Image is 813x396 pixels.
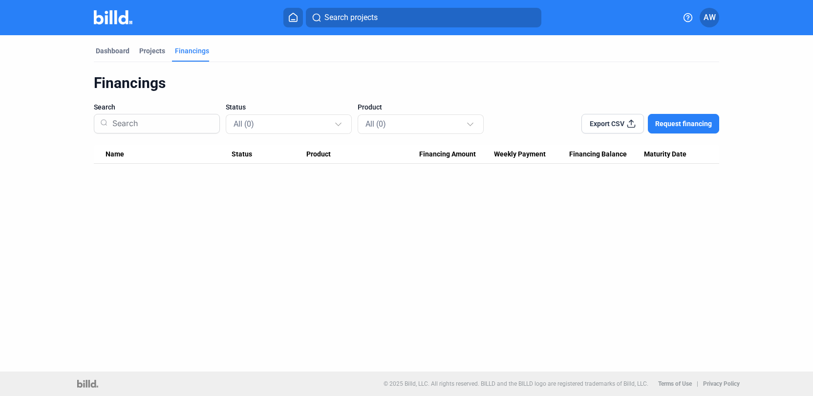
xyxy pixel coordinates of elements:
div: Financing Balance [569,150,644,159]
b: Terms of Use [658,380,692,387]
div: Projects [139,46,165,56]
span: All (0) [365,119,386,129]
span: Export CSV [590,119,624,129]
span: Search projects [324,12,378,23]
span: Status [226,102,246,112]
span: Name [106,150,124,159]
div: Status [232,150,307,159]
div: Name [106,150,232,159]
span: Financing Amount [419,150,476,159]
span: AW [704,12,716,23]
span: Weekly Payment [494,150,546,159]
div: Product [306,150,419,159]
input: Search [108,111,214,136]
div: Financings [175,46,209,56]
p: © 2025 Billd, LLC. All rights reserved. BILLD and the BILLD logo are registered trademarks of Bil... [384,380,648,387]
div: Financings [94,74,719,92]
span: Search [94,102,115,112]
div: Dashboard [96,46,129,56]
span: Request financing [655,119,712,129]
button: Export CSV [581,114,644,133]
span: Maturity Date [644,150,686,159]
b: Privacy Policy [703,380,740,387]
span: Product [306,150,331,159]
img: logo [77,380,98,388]
button: Request financing [648,114,719,133]
span: All (0) [234,119,254,129]
button: Search projects [306,8,541,27]
p: | [697,380,698,387]
span: Financing Balance [569,150,627,159]
button: AW [700,8,719,27]
div: Maturity Date [644,150,707,159]
div: Financing Amount [419,150,494,159]
img: Billd Company Logo [94,10,132,24]
span: Product [358,102,382,112]
div: Weekly Payment [494,150,569,159]
span: Status [232,150,252,159]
